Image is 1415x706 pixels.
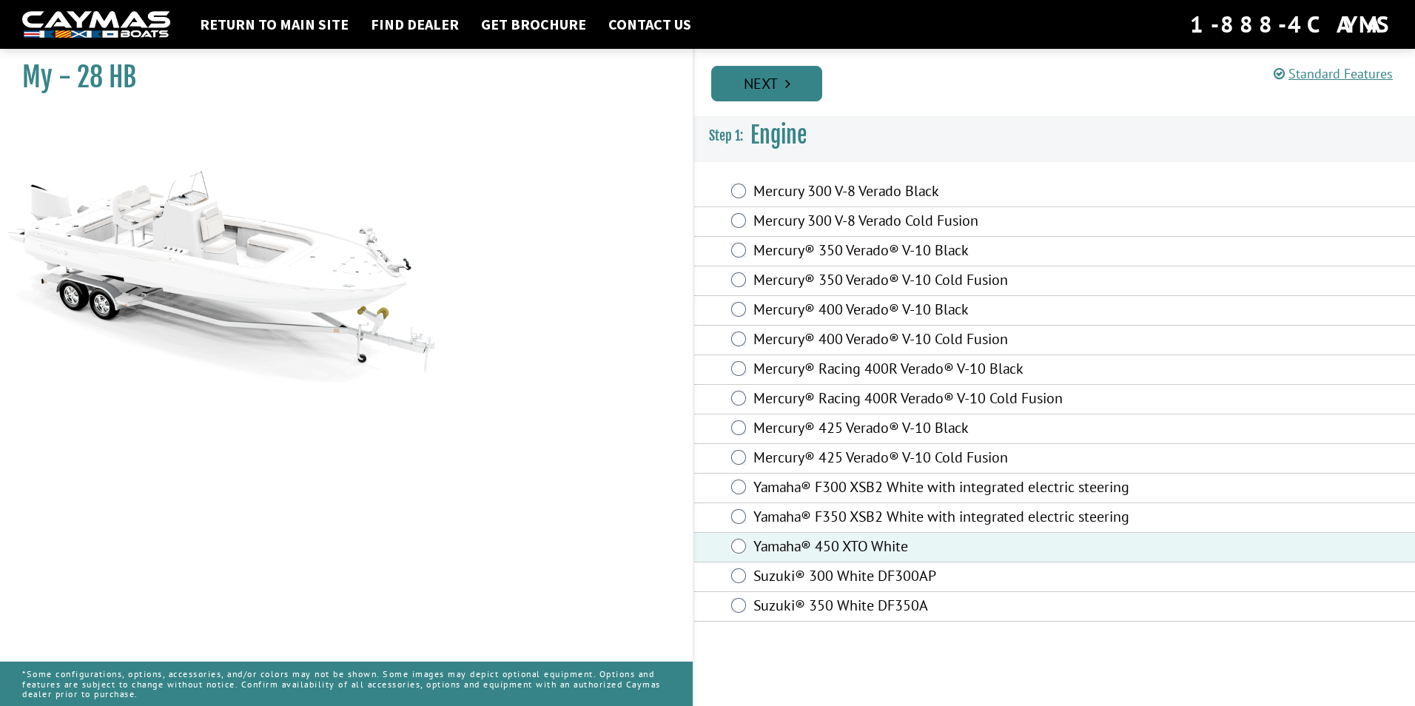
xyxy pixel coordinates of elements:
[753,182,1150,204] label: Mercury 300 V-8 Verado Black
[1274,65,1393,82] a: Standard Features
[753,508,1150,529] label: Yamaha® F350 XSB2 White with integrated electric steering
[753,389,1150,411] label: Mercury® Racing 400R Verado® V-10 Cold Fusion
[753,478,1150,500] label: Yamaha® F300 XSB2 White with integrated electric steering
[753,212,1150,233] label: Mercury 300 V-8 Verado Cold Fusion
[753,448,1150,470] label: Mercury® 425 Verado® V-10 Cold Fusion
[753,300,1150,322] label: Mercury® 400 Verado® V-10 Black
[363,15,466,34] a: Find Dealer
[753,596,1150,618] label: Suzuki® 350 White DF350A
[601,15,699,34] a: Contact Us
[753,271,1150,292] label: Mercury® 350 Verado® V-10 Cold Fusion
[694,108,1415,163] h3: Engine
[707,64,1415,101] ul: Pagination
[22,11,170,38] img: white-logo-c9c8dbefe5ff5ceceb0f0178aa75bf4bb51f6bca0971e226c86eb53dfe498488.png
[753,241,1150,263] label: Mercury® 350 Verado® V-10 Black
[711,66,822,101] a: Next
[753,567,1150,588] label: Suzuki® 300 White DF300AP
[753,360,1150,381] label: Mercury® Racing 400R Verado® V-10 Black
[753,330,1150,352] label: Mercury® 400 Verado® V-10 Cold Fusion
[1190,8,1393,41] div: 1-888-4CAYMAS
[753,419,1150,440] label: Mercury® 425 Verado® V-10 Black
[22,61,656,94] h1: My - 28 HB
[22,662,670,706] p: *Some configurations, options, accessories, and/or colors may not be shown. Some images may depic...
[192,15,356,34] a: Return to main site
[474,15,594,34] a: Get Brochure
[753,537,1150,559] label: Yamaha® 450 XTO White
